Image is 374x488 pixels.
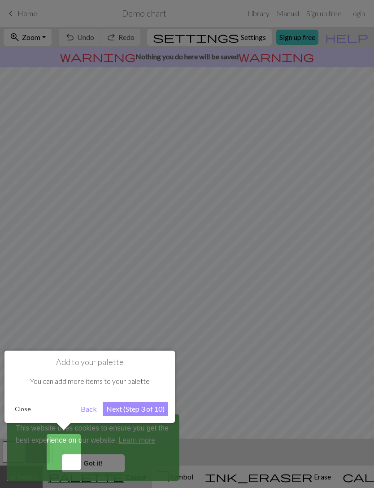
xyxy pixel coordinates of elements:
button: Back [77,402,100,416]
button: Next (Step 3 of 10) [103,402,168,416]
h1: Add to your palette [11,357,168,367]
button: Close [11,402,35,416]
div: Add to your palette [4,351,175,423]
div: You can add more items to your palette [11,367,168,395]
